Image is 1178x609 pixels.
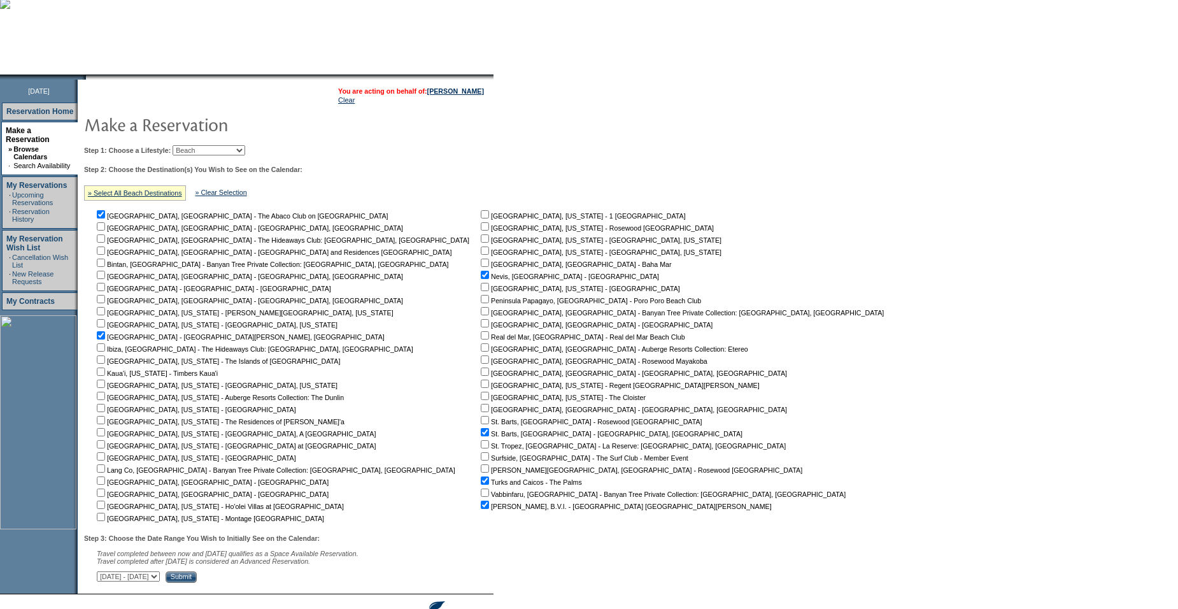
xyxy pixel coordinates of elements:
[12,254,68,269] a: Cancellation Wish List
[94,418,344,426] nobr: [GEOGRAPHIC_DATA], [US_STATE] - The Residences of [PERSON_NAME]'a
[28,87,50,95] span: [DATE]
[478,297,701,304] nobr: Peninsula Papagayo, [GEOGRAPHIC_DATA] - Poro Poro Beach Club
[84,147,171,154] b: Step 1: Choose a Lifestyle:
[94,491,329,498] nobr: [GEOGRAPHIC_DATA], [GEOGRAPHIC_DATA] - [GEOGRAPHIC_DATA]
[94,478,329,486] nobr: [GEOGRAPHIC_DATA], [GEOGRAPHIC_DATA] - [GEOGRAPHIC_DATA]
[166,571,197,583] input: Submit
[6,126,50,144] a: Make a Reservation
[478,418,702,426] nobr: St. Barts, [GEOGRAPHIC_DATA] - Rosewood [GEOGRAPHIC_DATA]
[478,442,786,450] nobr: St. Tropez, [GEOGRAPHIC_DATA] - La Reserve: [GEOGRAPHIC_DATA], [GEOGRAPHIC_DATA]
[478,333,685,341] nobr: Real del Mar, [GEOGRAPHIC_DATA] - Real del Mar Beach Club
[478,224,714,232] nobr: [GEOGRAPHIC_DATA], [US_STATE] - Rosewood [GEOGRAPHIC_DATA]
[94,309,394,317] nobr: [GEOGRAPHIC_DATA], [US_STATE] - [PERSON_NAME][GEOGRAPHIC_DATA], [US_STATE]
[94,466,455,474] nobr: Lang Co, [GEOGRAPHIC_DATA] - Banyan Tree Private Collection: [GEOGRAPHIC_DATA], [GEOGRAPHIC_DATA]
[86,75,87,80] img: blank.gif
[82,75,86,80] img: promoShadowLeftCorner.gif
[427,87,484,95] a: [PERSON_NAME]
[12,191,53,206] a: Upcoming Reservations
[94,369,218,377] nobr: Kaua'i, [US_STATE] - Timbers Kaua'i
[94,333,385,341] nobr: [GEOGRAPHIC_DATA] - [GEOGRAPHIC_DATA][PERSON_NAME], [GEOGRAPHIC_DATA]
[94,442,376,450] nobr: [GEOGRAPHIC_DATA], [US_STATE] - [GEOGRAPHIC_DATA] at [GEOGRAPHIC_DATA]
[478,382,760,389] nobr: [GEOGRAPHIC_DATA], [US_STATE] - Regent [GEOGRAPHIC_DATA][PERSON_NAME]
[478,454,688,462] nobr: Surfside, [GEOGRAPHIC_DATA] - The Surf Club - Member Event
[6,297,55,306] a: My Contracts
[478,236,721,244] nobr: [GEOGRAPHIC_DATA], [US_STATE] - [GEOGRAPHIC_DATA], [US_STATE]
[94,357,340,365] nobr: [GEOGRAPHIC_DATA], [US_STATE] - The Islands of [GEOGRAPHIC_DATA]
[94,212,388,220] nobr: [GEOGRAPHIC_DATA], [GEOGRAPHIC_DATA] - The Abaco Club on [GEOGRAPHIC_DATA]
[195,189,247,196] a: » Clear Selection
[88,189,182,197] a: » Select All Beach Destinations
[94,406,296,413] nobr: [GEOGRAPHIC_DATA], [US_STATE] - [GEOGRAPHIC_DATA]
[478,406,787,413] nobr: [GEOGRAPHIC_DATA], [GEOGRAPHIC_DATA] - [GEOGRAPHIC_DATA], [GEOGRAPHIC_DATA]
[94,236,469,244] nobr: [GEOGRAPHIC_DATA], [GEOGRAPHIC_DATA] - The Hideaways Club: [GEOGRAPHIC_DATA], [GEOGRAPHIC_DATA]
[94,515,324,522] nobr: [GEOGRAPHIC_DATA], [US_STATE] - Montage [GEOGRAPHIC_DATA]
[6,107,73,116] a: Reservation Home
[8,162,12,169] td: ·
[94,273,403,280] nobr: [GEOGRAPHIC_DATA], [GEOGRAPHIC_DATA] - [GEOGRAPHIC_DATA], [GEOGRAPHIC_DATA]
[478,491,846,498] nobr: Vabbinfaru, [GEOGRAPHIC_DATA] - Banyan Tree Private Collection: [GEOGRAPHIC_DATA], [GEOGRAPHIC_DATA]
[94,382,337,389] nobr: [GEOGRAPHIC_DATA], [US_STATE] - [GEOGRAPHIC_DATA], [US_STATE]
[94,321,337,329] nobr: [GEOGRAPHIC_DATA], [US_STATE] - [GEOGRAPHIC_DATA], [US_STATE]
[478,309,884,317] nobr: [GEOGRAPHIC_DATA], [GEOGRAPHIC_DATA] - Banyan Tree Private Collection: [GEOGRAPHIC_DATA], [GEOGRA...
[478,321,713,329] nobr: [GEOGRAPHIC_DATA], [GEOGRAPHIC_DATA] - [GEOGRAPHIC_DATA]
[478,357,707,365] nobr: [GEOGRAPHIC_DATA], [GEOGRAPHIC_DATA] - Rosewood Mayakoba
[478,261,671,268] nobr: [GEOGRAPHIC_DATA], [GEOGRAPHIC_DATA] - Baha Mar
[478,466,802,474] nobr: [PERSON_NAME][GEOGRAPHIC_DATA], [GEOGRAPHIC_DATA] - Rosewood [GEOGRAPHIC_DATA]
[6,181,67,190] a: My Reservations
[84,534,320,542] b: Step 3: Choose the Date Range You Wish to Initially See on the Calendar:
[94,297,403,304] nobr: [GEOGRAPHIC_DATA], [GEOGRAPHIC_DATA] - [GEOGRAPHIC_DATA], [GEOGRAPHIC_DATA]
[8,145,12,153] b: »
[478,369,787,377] nobr: [GEOGRAPHIC_DATA], [GEOGRAPHIC_DATA] - [GEOGRAPHIC_DATA], [GEOGRAPHIC_DATA]
[478,345,748,353] nobr: [GEOGRAPHIC_DATA], [GEOGRAPHIC_DATA] - Auberge Resorts Collection: Etereo
[478,430,742,438] nobr: St. Barts, [GEOGRAPHIC_DATA] - [GEOGRAPHIC_DATA], [GEOGRAPHIC_DATA]
[84,111,339,137] img: pgTtlMakeReservation.gif
[13,145,47,161] a: Browse Calendars
[478,394,646,401] nobr: [GEOGRAPHIC_DATA], [US_STATE] - The Cloister
[12,208,50,223] a: Reservation History
[94,503,344,510] nobr: [GEOGRAPHIC_DATA], [US_STATE] - Ho'olei Villas at [GEOGRAPHIC_DATA]
[478,503,772,510] nobr: [PERSON_NAME], B.V.I. - [GEOGRAPHIC_DATA] [GEOGRAPHIC_DATA][PERSON_NAME]
[94,285,331,292] nobr: [GEOGRAPHIC_DATA] - [GEOGRAPHIC_DATA] - [GEOGRAPHIC_DATA]
[478,273,659,280] nobr: Nevis, [GEOGRAPHIC_DATA] - [GEOGRAPHIC_DATA]
[478,478,582,486] nobr: Turks and Caicos - The Palms
[478,285,680,292] nobr: [GEOGRAPHIC_DATA], [US_STATE] - [GEOGRAPHIC_DATA]
[94,454,296,462] nobr: [GEOGRAPHIC_DATA], [US_STATE] - [GEOGRAPHIC_DATA]
[94,430,376,438] nobr: [GEOGRAPHIC_DATA], [US_STATE] - [GEOGRAPHIC_DATA], A [GEOGRAPHIC_DATA]
[12,270,53,285] a: New Release Requests
[9,254,11,269] td: ·
[97,557,310,565] nobr: Travel completed after [DATE] is considered an Advanced Reservation.
[478,212,686,220] nobr: [GEOGRAPHIC_DATA], [US_STATE] - 1 [GEOGRAPHIC_DATA]
[9,208,11,223] td: ·
[94,248,451,256] nobr: [GEOGRAPHIC_DATA], [GEOGRAPHIC_DATA] - [GEOGRAPHIC_DATA] and Residences [GEOGRAPHIC_DATA]
[94,394,344,401] nobr: [GEOGRAPHIC_DATA], [US_STATE] - Auberge Resorts Collection: The Dunlin
[9,191,11,206] td: ·
[94,261,449,268] nobr: Bintan, [GEOGRAPHIC_DATA] - Banyan Tree Private Collection: [GEOGRAPHIC_DATA], [GEOGRAPHIC_DATA]
[338,96,355,104] a: Clear
[84,166,302,173] b: Step 2: Choose the Destination(s) You Wish to See on the Calendar:
[97,550,358,557] span: Travel completed between now and [DATE] qualifies as a Space Available Reservation.
[94,224,403,232] nobr: [GEOGRAPHIC_DATA], [GEOGRAPHIC_DATA] - [GEOGRAPHIC_DATA], [GEOGRAPHIC_DATA]
[13,162,70,169] a: Search Availability
[9,270,11,285] td: ·
[6,234,63,252] a: My Reservation Wish List
[94,345,413,353] nobr: Ibiza, [GEOGRAPHIC_DATA] - The Hideaways Club: [GEOGRAPHIC_DATA], [GEOGRAPHIC_DATA]
[478,248,721,256] nobr: [GEOGRAPHIC_DATA], [US_STATE] - [GEOGRAPHIC_DATA], [US_STATE]
[338,87,484,95] span: You are acting on behalf of:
